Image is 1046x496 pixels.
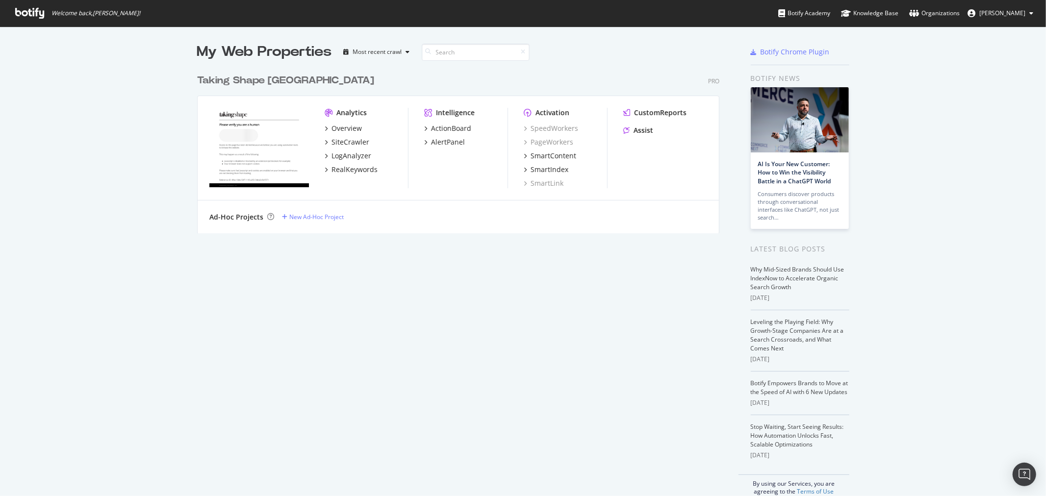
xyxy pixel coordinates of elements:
[424,137,465,147] a: AlertPanel
[209,212,263,222] div: Ad-Hoc Projects
[197,42,332,62] div: My Web Properties
[778,8,830,18] div: Botify Academy
[282,213,344,221] a: New Ad-Hoc Project
[751,244,849,254] div: Latest Blog Posts
[524,137,573,147] a: PageWorkers
[751,318,844,352] a: Leveling the Playing Field: Why Growth-Stage Companies Are at a Search Crossroads, and What Comes...
[761,47,830,57] div: Botify Chrome Plugin
[431,124,471,133] div: ActionBoard
[197,62,727,233] div: grid
[758,190,842,222] div: Consumers discover products through conversational interfaces like ChatGPT, not just search…
[197,74,378,88] a: Taking Shape [GEOGRAPHIC_DATA]
[332,137,369,147] div: SiteCrawler
[1013,463,1036,486] div: Open Intercom Messenger
[197,74,374,88] div: Taking Shape [GEOGRAPHIC_DATA]
[751,451,849,460] div: [DATE]
[325,151,371,161] a: LogAnalyzer
[758,160,831,185] a: AI Is Your New Customer: How to Win the Visibility Battle in a ChatGPT World
[325,165,378,174] a: RealKeywords
[424,124,471,133] a: ActionBoard
[960,5,1041,21] button: [PERSON_NAME]
[751,294,849,302] div: [DATE]
[751,422,844,448] a: Stop Waiting, Start Seeing Results: How Automation Unlocks Fast, Scalable Optimizations
[739,474,849,496] div: By using our Services, you are agreeing to the
[751,379,848,396] a: Botify Empowers Brands to Move at the Speed of AI with 6 New Updates
[751,87,849,152] img: AI Is Your New Customer: How to Win the Visibility Battle in a ChatGPT World
[524,151,576,161] a: SmartContent
[536,108,569,118] div: Activation
[524,178,563,188] a: SmartLink
[751,265,844,291] a: Why Mid-Sized Brands Should Use IndexNow to Accelerate Organic Search Growth
[623,108,687,118] a: CustomReports
[209,108,309,187] img: Takingshape.com
[340,44,414,60] button: Most recent crawl
[751,73,849,84] div: Botify news
[336,108,367,118] div: Analytics
[634,108,687,118] div: CustomReports
[332,124,362,133] div: Overview
[841,8,898,18] div: Knowledge Base
[634,125,653,135] div: Assist
[436,108,475,118] div: Intelligence
[325,124,362,133] a: Overview
[332,151,371,161] div: LogAnalyzer
[51,9,140,17] span: Welcome back, [PERSON_NAME] !
[909,8,960,18] div: Organizations
[325,137,369,147] a: SiteCrawler
[531,165,568,174] div: SmartIndex
[524,124,578,133] a: SpeedWorkers
[751,47,830,57] a: Botify Chrome Plugin
[289,213,344,221] div: New Ad-Hoc Project
[751,398,849,407] div: [DATE]
[531,151,576,161] div: SmartContent
[708,77,719,85] div: Pro
[751,355,849,364] div: [DATE]
[623,125,653,135] a: Assist
[524,165,568,174] a: SmartIndex
[422,44,530,61] input: Search
[353,49,402,55] div: Most recent crawl
[797,487,834,496] a: Terms of Use
[332,165,378,174] div: RealKeywords
[979,9,1025,17] span: Kiran Flynn
[431,137,465,147] div: AlertPanel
